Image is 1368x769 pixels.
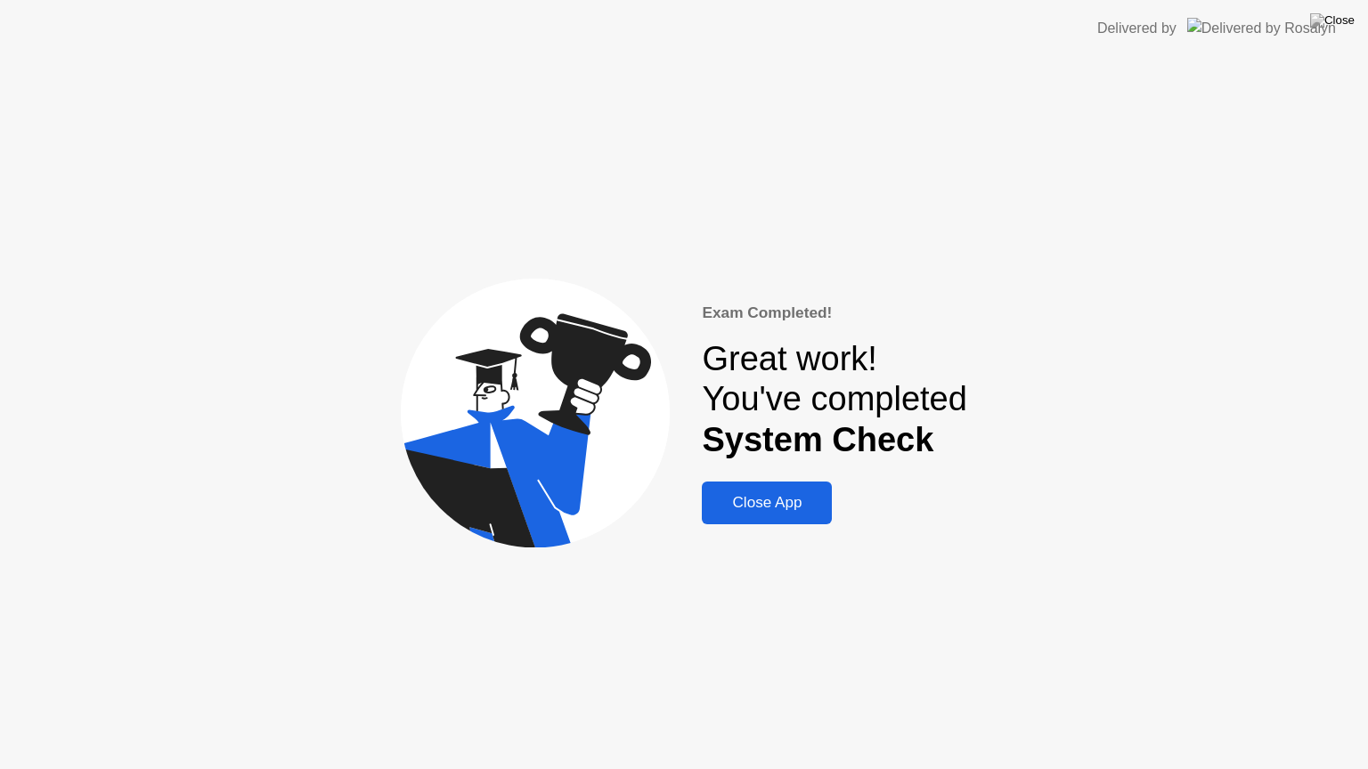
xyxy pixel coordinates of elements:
[702,302,966,325] div: Exam Completed!
[707,494,826,512] div: Close App
[1310,13,1355,28] img: Close
[1187,18,1336,38] img: Delivered by Rosalyn
[702,339,966,461] div: Great work! You've completed
[702,482,832,524] button: Close App
[702,421,933,458] b: System Check
[1097,18,1177,39] div: Delivered by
